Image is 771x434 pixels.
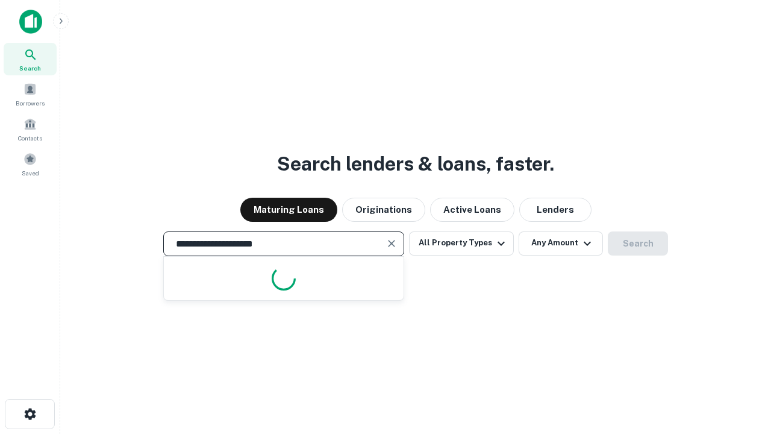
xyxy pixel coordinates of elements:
[19,63,41,73] span: Search
[4,148,57,180] a: Saved
[19,10,42,34] img: capitalize-icon.png
[4,113,57,145] a: Contacts
[519,198,592,222] button: Lenders
[711,338,771,395] iframe: Chat Widget
[383,235,400,252] button: Clear
[4,78,57,110] a: Borrowers
[519,231,603,256] button: Any Amount
[18,133,42,143] span: Contacts
[430,198,514,222] button: Active Loans
[342,198,425,222] button: Originations
[16,98,45,108] span: Borrowers
[22,168,39,178] span: Saved
[409,231,514,256] button: All Property Types
[4,43,57,75] a: Search
[277,149,554,178] h3: Search lenders & loans, faster.
[240,198,337,222] button: Maturing Loans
